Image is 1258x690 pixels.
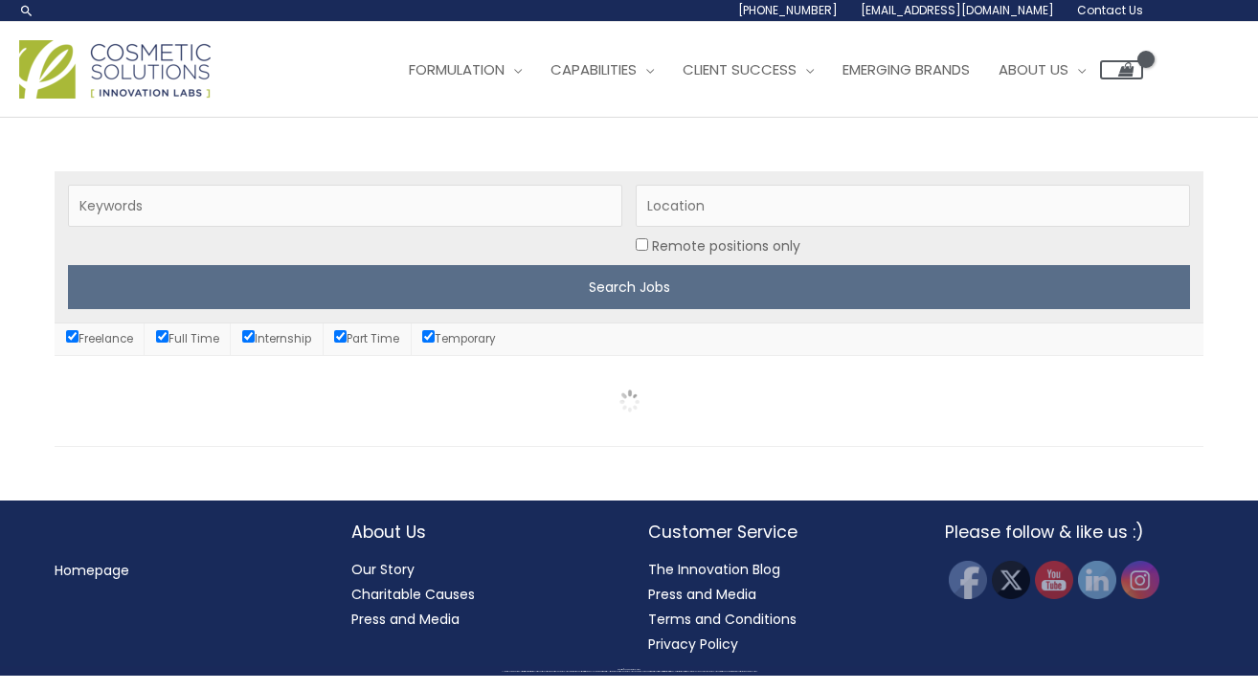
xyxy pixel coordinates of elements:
label: Remote positions only [652,234,800,258]
a: Terms and Conditions [648,610,797,629]
h2: About Us [351,520,610,545]
span: Emerging Brands [842,59,970,79]
span: Formulation [409,59,505,79]
nav: About Us [351,557,610,632]
input: Search Jobs [68,265,1190,309]
a: View Shopping Cart, empty [1100,60,1143,79]
a: Emerging Brands [828,41,984,99]
div: All material on this Website, including design, text, images, logos and sounds, are owned by Cosm... [34,671,1224,673]
input: Location [636,185,1190,227]
input: Freelance [66,330,79,343]
span: About Us [999,59,1068,79]
span: Capabilities [550,59,637,79]
input: Temporary [422,330,435,343]
label: Temporary [422,331,496,346]
span: Cosmetic Solutions [628,669,640,670]
input: Internship [242,330,255,343]
img: Twitter [992,561,1030,599]
input: Location [636,238,648,251]
div: Copyright © 2025 [34,669,1224,671]
span: [EMAIL_ADDRESS][DOMAIN_NAME] [861,2,1054,18]
label: Full Time [156,331,219,346]
img: Facebook [949,561,987,599]
a: Formulation [394,41,536,99]
a: Press and Media [648,585,756,604]
a: Privacy Policy [648,634,738,654]
label: Part Time [334,331,399,346]
img: Cosmetic Solutions Logo [19,40,211,99]
span: [PHONE_NUMBER] [738,2,838,18]
a: Search icon link [19,3,34,18]
a: Our Story [351,560,415,579]
nav: Site Navigation [380,41,1143,99]
a: About Us [984,41,1100,99]
input: Keywords [68,185,622,227]
a: Capabilities [536,41,668,99]
nav: Customer Service [648,557,907,657]
a: Homepage [55,561,129,580]
label: Freelance [66,331,133,346]
nav: Menu [55,558,313,583]
span: Contact Us [1077,2,1143,18]
a: Client Success [668,41,828,99]
a: Press and Media [351,610,460,629]
h2: Customer Service [648,520,907,545]
label: Internship [242,331,311,346]
span: Client Success [683,59,797,79]
input: Part Time [334,330,347,343]
h2: Please follow & like us :) [945,520,1203,545]
a: The Innovation Blog [648,560,780,579]
a: Charitable Causes [351,585,475,604]
input: Full Time [156,330,168,343]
